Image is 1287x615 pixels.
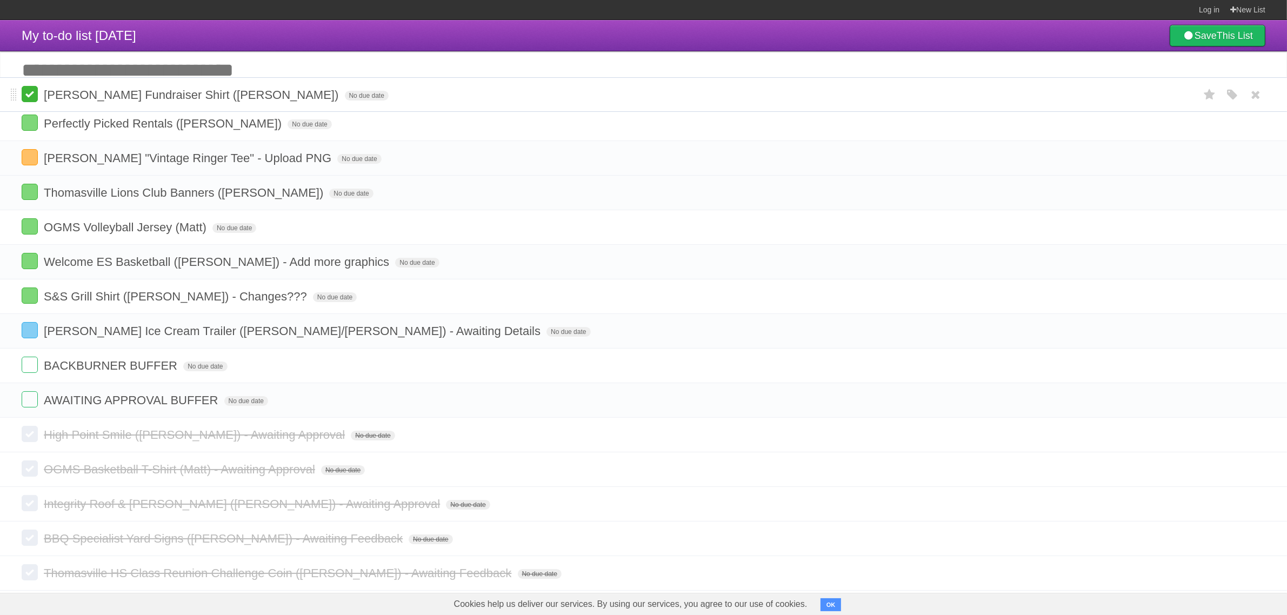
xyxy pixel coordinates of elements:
[22,357,38,373] label: Done
[22,495,38,511] label: Done
[351,431,395,440] span: No due date
[22,322,38,338] label: Done
[22,149,38,165] label: Done
[1199,86,1220,104] label: Star task
[44,463,318,476] span: OGMS Basketball T-Shirt (Matt) - Awaiting Approval
[44,532,405,545] span: BBQ Specialist Yard Signs ([PERSON_NAME]) - Awaiting Feedback
[44,393,221,407] span: AWAITING APPROVAL BUFFER
[313,292,357,302] span: No due date
[518,569,562,579] span: No due date
[345,91,389,101] span: No due date
[443,593,818,615] span: Cookies help us deliver our services. By using our services, you agree to our use of cookies.
[22,391,38,407] label: Done
[183,362,227,371] span: No due date
[22,86,38,102] label: Done
[44,255,392,269] span: Welcome ES Basketball ([PERSON_NAME]) - Add more graphics
[22,184,38,200] label: Done
[22,218,38,235] label: Done
[446,500,490,510] span: No due date
[22,530,38,546] label: Done
[546,327,590,337] span: No due date
[44,290,310,303] span: S&S Grill Shirt ([PERSON_NAME]) - Changes???
[22,28,136,43] span: My to-do list [DATE]
[288,119,331,129] span: No due date
[44,117,284,130] span: Perfectly Picked Rentals ([PERSON_NAME])
[224,396,268,406] span: No due date
[1170,25,1265,46] a: SaveThis List
[22,253,38,269] label: Done
[22,115,38,131] label: Done
[44,151,334,165] span: [PERSON_NAME] "Vintage Ringer Tee" - Upload PNG
[44,497,443,511] span: Integrity Roof & [PERSON_NAME] ([PERSON_NAME]) - Awaiting Approval
[44,88,341,102] span: [PERSON_NAME] Fundraiser Shirt ([PERSON_NAME])
[22,288,38,304] label: Done
[44,359,180,372] span: BACKBURNER BUFFER
[44,220,209,234] span: OGMS Volleyball Jersey (Matt)
[44,186,326,199] span: Thomasville Lions Club Banners ([PERSON_NAME])
[409,534,452,544] span: No due date
[337,154,381,164] span: No due date
[44,428,348,442] span: High Point Smile ([PERSON_NAME]) - Awaiting Approval
[22,460,38,477] label: Done
[821,598,842,611] button: OK
[22,564,38,580] label: Done
[321,465,365,475] span: No due date
[22,426,38,442] label: Done
[44,324,543,338] span: [PERSON_NAME] Ice Cream Trailer ([PERSON_NAME]/[PERSON_NAME]) - Awaiting Details
[1217,30,1253,41] b: This List
[329,189,373,198] span: No due date
[395,258,439,268] span: No due date
[212,223,256,233] span: No due date
[44,566,514,580] span: Thomasville HS Class Reunion Challenge Coin ([PERSON_NAME]) - Awaiting Feedback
